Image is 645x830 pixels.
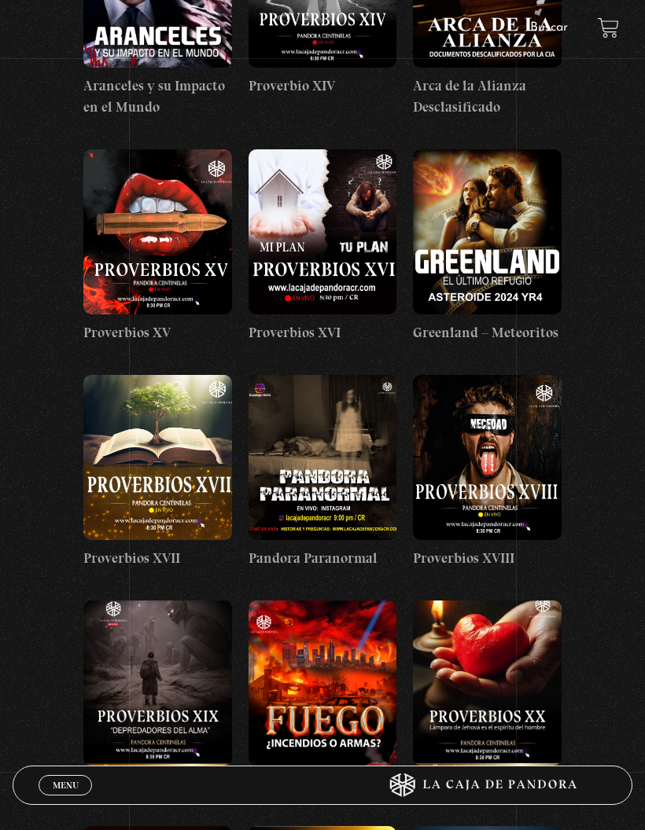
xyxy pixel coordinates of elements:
a: View your shopping cart [598,17,619,39]
a: Proverbios XV [83,149,232,343]
span: Cerrar [47,794,84,805]
h4: Pandora Paranormal [249,548,397,569]
a: Fuego 2025 [249,600,397,795]
a: Proverbios XIX [83,600,232,795]
a: Greenland – Meteoritos [413,149,562,343]
h4: Proverbio XIV [249,75,397,97]
h4: Proverbios XVII [83,548,232,569]
h4: Greenland – Meteoritos [413,322,562,343]
a: Proverbios XVII [83,375,232,569]
a: Proverbios XVIII [413,375,562,569]
a: Proverbios XX [413,600,562,795]
span: Menu [53,780,79,790]
h4: Arca de la Alianza Desclasificado [413,75,562,118]
h4: Proverbios XVI [249,322,397,343]
a: Pandora Paranormal [249,375,397,569]
a: Buscar [530,21,568,34]
h4: Proverbios XVIII [413,548,562,569]
h4: Aranceles y su Impacto en el Mundo [83,75,232,118]
h4: Proverbios XV [83,322,232,343]
a: Proverbios XVI [249,149,397,343]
